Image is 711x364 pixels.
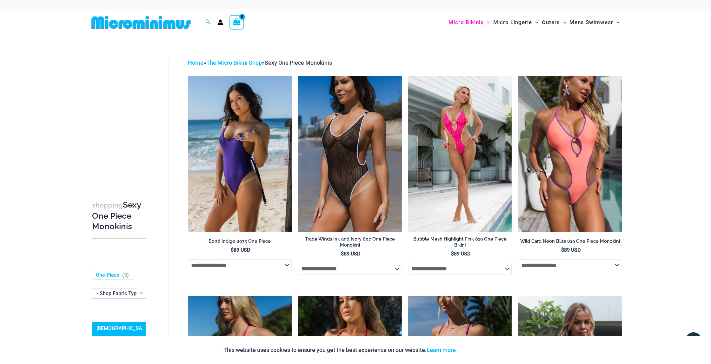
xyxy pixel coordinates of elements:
h2: Bond Indigo 8935 One Piece [188,238,292,244]
img: MM SHOP LOGO FLAT [89,15,193,30]
span: Menu Toggle [484,14,490,30]
h2: Bubble Mesh Highlight Pink 819 One Piece Bikini [408,236,512,248]
span: Mens Swimwear [569,14,613,30]
a: Learn more [427,347,456,353]
bdi: 89 USD [231,247,250,253]
a: Micro BikinisMenu ToggleMenu Toggle [447,13,492,32]
span: Menu Toggle [532,14,538,30]
a: The Micro Bikini Shop [206,59,262,66]
h3: Sexy One Piece Monokinis [92,200,146,232]
span: - Shop Fabric Type [92,288,146,298]
a: Tradewinds Ink and Ivory 807 One Piece 03Tradewinds Ink and Ivory 807 One Piece 04Tradewinds Ink ... [298,76,402,231]
span: ( ) [122,272,129,279]
span: Micro Lingerie [493,14,532,30]
a: Mens SwimwearMenu ToggleMenu Toggle [568,13,621,32]
a: Wild Card Neon Bliss 819 One Piece 04Wild Card Neon Bliss 819 One Piece 05Wild Card Neon Bliss 81... [518,76,622,231]
a: Bond Indigo 8935 One Piece [188,238,292,247]
a: Home [188,59,203,66]
bdi: 89 USD [561,247,581,253]
span: Outers [542,14,560,30]
span: » » [188,59,332,66]
span: 3 [124,272,127,278]
span: $ [341,251,344,257]
a: One-Piece [96,272,119,279]
a: Bond Indigo 8935 One Piece 09Bond Indigo 8935 One Piece 10Bond Indigo 8935 One Piece 10 [188,76,292,231]
a: Account icon link [217,19,223,25]
span: Sexy One Piece Monokinis [265,59,332,66]
p: This website uses cookies to ensure you get the best experience on our website. [223,345,456,355]
span: - Shop Fabric Type [97,290,139,296]
a: Search icon link [205,18,211,26]
h2: Wild Card Neon Bliss 819 One Piece Monokini [518,238,622,244]
h2: Trade Winds Ink and Ivory 807 One Piece Monokini [298,236,402,248]
img: Bond Indigo 8935 One Piece 09 [188,76,292,231]
span: $ [451,251,454,257]
nav: Site Navigation [446,12,622,33]
span: $ [561,247,564,253]
span: Micro Bikinis [449,14,484,30]
span: $ [231,247,234,253]
span: shopping [92,201,123,209]
a: Bubble Mesh Highlight Pink 819 One Piece Bikini [408,236,512,250]
iframe: TrustedSite Certified [92,53,149,180]
bdi: 89 USD [341,251,360,257]
img: Wild Card Neon Bliss 819 One Piece 04 [518,76,622,231]
img: Tradewinds Ink and Ivory 807 One Piece 03 [298,76,402,231]
a: [DEMOGRAPHIC_DATA] Sizing Guide [92,322,146,345]
button: Accept [461,342,488,358]
a: Bubble Mesh Highlight Pink 819 One Piece 01Bubble Mesh Highlight Pink 819 One Piece 03Bubble Mesh... [408,76,512,231]
a: Trade Winds Ink and Ivory 807 One Piece Monokini [298,236,402,250]
bdi: 89 USD [451,251,470,257]
span: Menu Toggle [560,14,566,30]
a: OutersMenu ToggleMenu Toggle [540,13,568,32]
img: Bubble Mesh Highlight Pink 819 One Piece 01 [408,76,512,231]
span: Menu Toggle [613,14,620,30]
a: View Shopping Cart, empty [229,15,244,30]
a: Wild Card Neon Bliss 819 One Piece Monokini [518,238,622,247]
span: - Shop Fabric Type [92,288,146,299]
a: Micro LingerieMenu ToggleMenu Toggle [492,13,540,32]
